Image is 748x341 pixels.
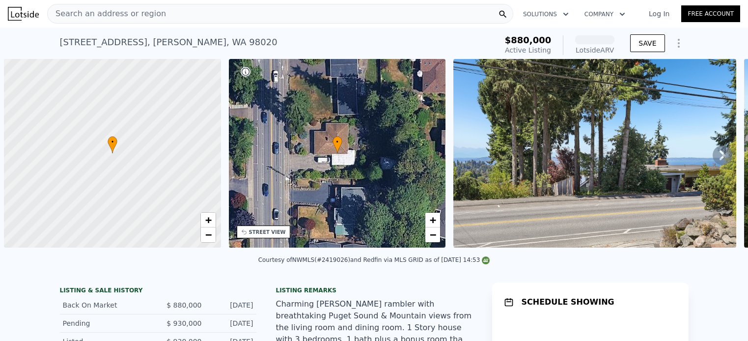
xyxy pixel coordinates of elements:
button: SAVE [630,34,665,52]
a: Free Account [681,5,740,22]
span: − [205,228,211,241]
div: Listing remarks [276,286,472,294]
img: Lotside [8,7,39,21]
div: [DATE] [210,318,253,328]
button: Solutions [515,5,577,23]
span: • [332,138,342,146]
span: Search an address or region [48,8,166,20]
span: $ 880,000 [166,301,201,309]
img: Sale: 167473818 Parcel: 103953260 [453,59,736,248]
div: Lotside ARV [575,45,614,55]
span: $ 930,000 [166,319,201,327]
span: − [430,228,436,241]
div: • [108,136,117,153]
a: Zoom in [201,213,216,227]
div: STREET VIEW [249,228,286,236]
span: + [430,214,436,226]
button: Company [577,5,633,23]
a: Log In [637,9,681,19]
img: NWMLS Logo [482,256,490,264]
a: Zoom out [201,227,216,242]
div: Courtesy of NWMLS (#2419026) and Redfin via MLS GRID as of [DATE] 14:53 [258,256,490,263]
div: Back On Market [63,300,150,310]
button: Show Options [669,33,689,53]
span: • [108,138,117,146]
div: • [332,136,342,153]
span: + [205,214,211,226]
div: Pending [63,318,150,328]
div: [DATE] [210,300,253,310]
a: Zoom out [425,227,440,242]
span: Active Listing [505,46,551,54]
h1: SCHEDULE SHOWING [522,296,614,308]
span: $880,000 [505,35,552,45]
div: LISTING & SALE HISTORY [60,286,256,296]
a: Zoom in [425,213,440,227]
div: [STREET_ADDRESS] , [PERSON_NAME] , WA 98020 [60,35,277,49]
